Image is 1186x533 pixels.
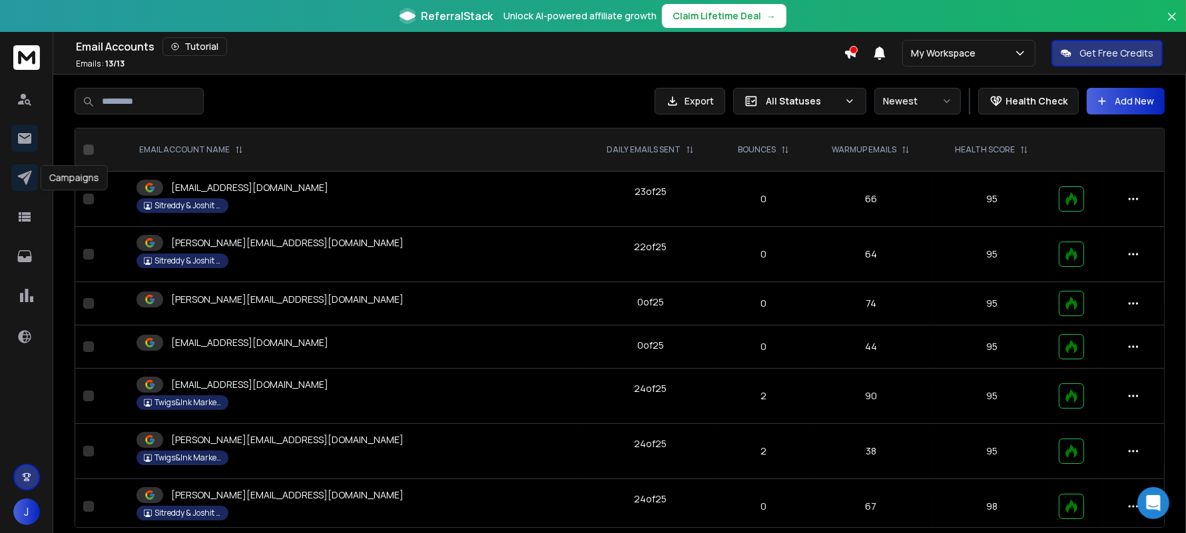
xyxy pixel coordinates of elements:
p: 0 [727,500,801,513]
p: Twigs&Ink Marketing [154,452,221,463]
div: Open Intercom Messenger [1137,487,1169,519]
p: Sitreddy & Joshit Workspace [154,256,221,266]
p: Get Free Credits [1079,47,1153,60]
td: 66 [809,172,933,227]
td: 95 [933,325,1051,369]
div: Email Accounts [76,37,844,56]
p: [EMAIL_ADDRESS][DOMAIN_NAME] [171,336,328,349]
div: 24 of 25 [634,437,667,450]
span: → [766,9,776,23]
p: [PERSON_NAME][EMAIL_ADDRESS][DOMAIN_NAME] [171,236,404,250]
p: 2 [727,444,801,458]
div: 23 of 25 [635,185,667,198]
td: 95 [933,172,1051,227]
button: Health Check [978,88,1079,114]
span: ReferralStack [421,8,493,24]
td: 95 [933,282,1051,325]
td: 95 [933,227,1051,282]
div: 24 of 25 [634,492,667,506]
div: 0 of 25 [637,339,664,352]
td: 95 [933,369,1051,424]
td: 90 [809,369,933,424]
p: DAILY EMAILS SENT [607,144,681,155]
p: 0 [727,248,801,261]
p: 2 [727,389,801,403]
p: [PERSON_NAME][EMAIL_ADDRESS][DOMAIN_NAME] [171,488,404,502]
td: 95 [933,424,1051,479]
div: 24 of 25 [634,382,667,395]
button: Close banner [1163,8,1181,40]
td: 38 [809,424,933,479]
td: 74 [809,282,933,325]
button: Get Free Credits [1051,40,1163,67]
td: 44 [809,325,933,369]
button: Add New [1087,88,1165,114]
p: Emails : [76,59,125,69]
p: Health Check [1006,94,1067,108]
p: My Workspace [911,47,981,60]
p: Unlock AI-powered affiliate growth [503,9,657,23]
button: J [13,498,40,525]
p: [EMAIL_ADDRESS][DOMAIN_NAME] [171,378,328,391]
p: Sitreddy & Joshit Workspace [154,200,221,211]
p: 0 [727,192,801,206]
span: 13 / 13 [105,58,125,69]
p: HEALTH SCORE [955,144,1015,155]
button: Export [655,88,725,114]
p: 0 [727,340,801,353]
p: WARMUP EMAILS [832,144,896,155]
div: 22 of 25 [634,240,667,254]
td: 64 [809,227,933,282]
div: EMAIL ACCOUNT NAME [139,144,243,155]
p: All Statuses [766,94,839,108]
p: BOUNCES [738,144,776,155]
div: Campaigns [41,165,108,190]
button: Claim Lifetime Deal→ [662,4,786,28]
button: Newest [874,88,961,114]
div: 0 of 25 [637,295,664,309]
p: [PERSON_NAME][EMAIL_ADDRESS][DOMAIN_NAME] [171,293,404,306]
p: Twigs&Ink Marketing [154,397,221,408]
p: [PERSON_NAME][EMAIL_ADDRESS][DOMAIN_NAME] [171,433,404,446]
p: 0 [727,297,801,310]
button: Tutorial [162,37,227,56]
p: [EMAIL_ADDRESS][DOMAIN_NAME] [171,181,328,194]
p: Sitreddy & Joshit Workspace [154,508,221,518]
